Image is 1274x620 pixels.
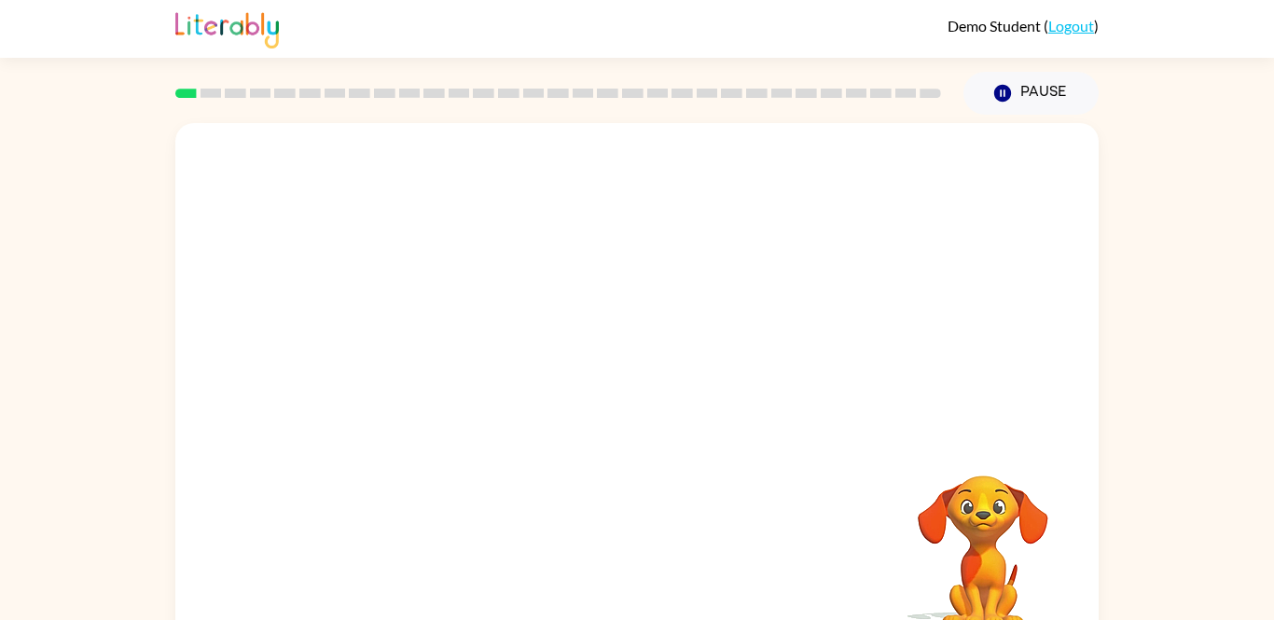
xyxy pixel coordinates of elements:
a: Logout [1048,17,1094,34]
img: Literably [175,7,279,48]
button: Pause [963,72,1099,115]
span: Demo Student [948,17,1044,34]
div: ( ) [948,17,1099,34]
